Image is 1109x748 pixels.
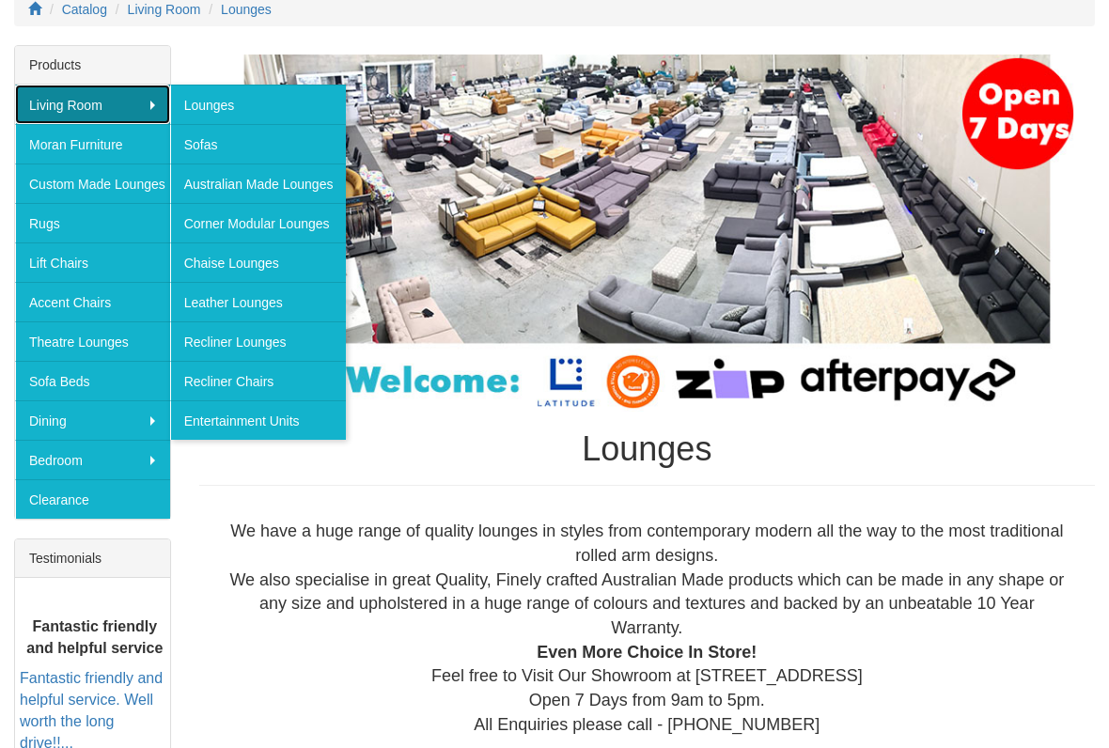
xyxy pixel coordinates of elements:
[15,361,170,400] a: Sofa Beds
[170,400,347,440] a: Entertainment Units
[170,124,347,164] a: Sofas
[214,520,1080,737] div: We have a huge range of quality lounges in styles from contemporary modern all the way to the mos...
[15,282,170,321] a: Accent Chairs
[170,242,347,282] a: Chaise Lounges
[15,124,170,164] a: Moran Furniture
[26,618,163,656] b: Fantastic friendly and helpful service
[537,643,757,662] b: Even More Choice In Store!
[170,85,347,124] a: Lounges
[15,85,170,124] a: Living Room
[15,203,170,242] a: Rugs
[15,321,170,361] a: Theatre Lounges
[15,46,170,85] div: Products
[170,321,347,361] a: Recliner Lounges
[128,2,201,17] a: Living Room
[15,400,170,440] a: Dining
[15,440,170,479] a: Bedroom
[170,164,347,203] a: Australian Made Lounges
[170,361,347,400] a: Recliner Chairs
[15,164,170,203] a: Custom Made Lounges
[62,2,107,17] a: Catalog
[15,479,170,519] a: Clearance
[170,282,347,321] a: Leather Lounges
[170,203,347,242] a: Corner Modular Lounges
[15,539,170,578] div: Testimonials
[221,2,272,17] a: Lounges
[199,55,1095,411] img: Lounges
[199,430,1095,468] h1: Lounges
[15,242,170,282] a: Lift Chairs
